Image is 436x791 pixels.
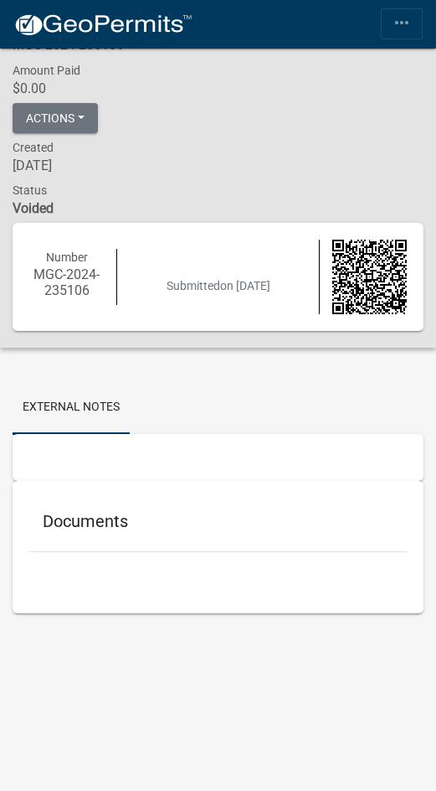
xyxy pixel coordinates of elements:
[392,13,412,33] i: more_horiz
[167,279,270,292] span: Submitted on [DATE]
[43,511,393,531] h5: Documents
[13,381,130,435] a: External Notes
[13,200,54,216] strong: Voided
[46,251,88,264] span: Number
[13,141,54,154] span: Created
[13,184,47,197] span: Status
[29,266,104,298] h6: MGC-2024-235106
[13,80,423,96] h6: $0.00
[13,158,423,173] h6: [DATE]
[332,240,407,314] img: QR code
[13,64,80,77] span: Amount Paid
[13,103,98,133] button: Actions
[381,8,423,39] button: Toggle navigation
